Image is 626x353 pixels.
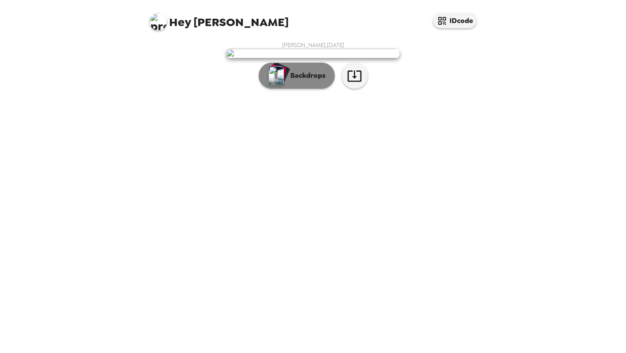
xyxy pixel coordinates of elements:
span: [PERSON_NAME] [150,9,289,28]
span: [PERSON_NAME] , [DATE] [282,41,344,49]
button: IDcode [433,13,476,28]
img: user [226,49,400,58]
p: Backdrops [286,70,326,81]
span: Hey [169,14,191,30]
button: Backdrops [259,63,335,89]
img: profile pic [150,13,167,30]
